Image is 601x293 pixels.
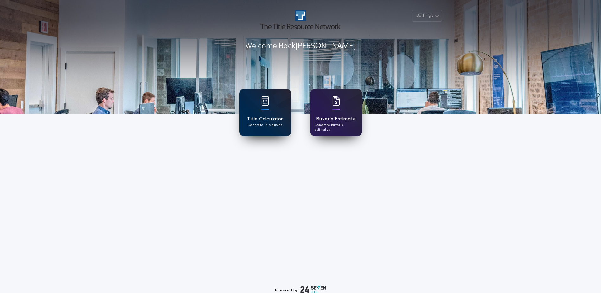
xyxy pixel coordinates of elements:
p: Generate title quotes [248,123,282,127]
a: card iconBuyer's EstimateGenerate buyer's estimates [310,89,362,136]
h1: Buyer's Estimate [316,115,356,123]
a: card iconTitle CalculatorGenerate title quotes [239,89,291,136]
button: Settings [412,10,442,22]
img: account-logo [260,10,340,29]
h1: Title Calculator [247,115,283,123]
img: card icon [332,96,340,106]
p: Welcome Back [PERSON_NAME] [245,41,356,52]
p: Generate buyer's estimates [315,123,358,132]
img: card icon [261,96,269,106]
